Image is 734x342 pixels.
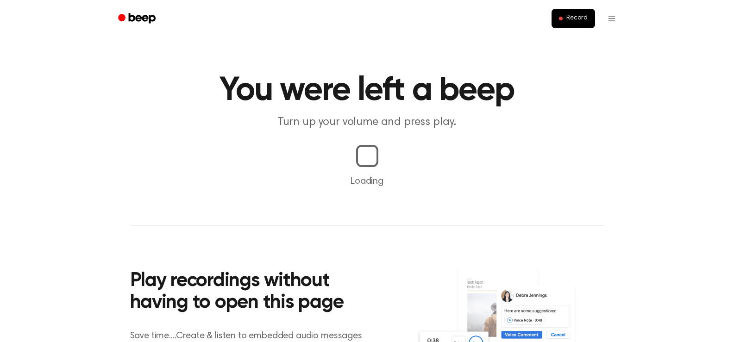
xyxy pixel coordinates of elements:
[552,9,595,28] button: Record
[601,7,623,30] button: Open menu
[189,115,545,130] p: Turn up your volume and press play.
[130,74,604,107] h1: You were left a beep
[130,270,380,314] h2: Play recordings without having to open this page
[11,174,723,188] p: Loading
[112,10,164,28] a: Beep
[566,14,587,23] span: Record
